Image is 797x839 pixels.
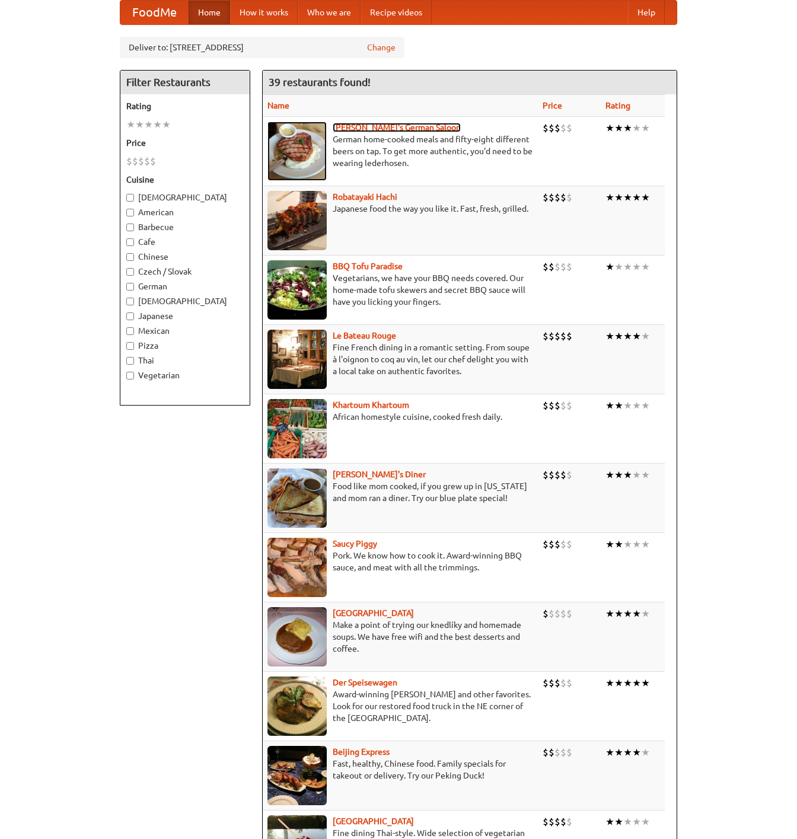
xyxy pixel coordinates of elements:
li: ★ [623,746,632,759]
li: ★ [641,260,650,273]
input: [DEMOGRAPHIC_DATA] [126,194,134,202]
li: $ [554,538,560,551]
li: ★ [632,122,641,135]
li: ★ [605,468,614,481]
li: $ [554,191,560,204]
li: ★ [623,468,632,481]
li: $ [566,607,572,620]
img: sallys.jpg [267,468,327,528]
li: ★ [605,191,614,204]
li: ★ [623,330,632,343]
li: ★ [605,538,614,551]
input: Mexican [126,327,134,335]
li: ★ [623,122,632,135]
input: Pizza [126,342,134,350]
li: $ [543,538,549,551]
li: ★ [605,330,614,343]
li: ★ [614,746,623,759]
b: Robatayaki Hachi [333,192,397,202]
a: Name [267,101,289,110]
label: [DEMOGRAPHIC_DATA] [126,192,244,203]
li: $ [138,155,144,168]
li: ★ [623,538,632,551]
li: $ [543,399,549,412]
li: ★ [632,399,641,412]
li: $ [566,260,572,273]
a: [PERSON_NAME]'s German Saloon [333,123,461,132]
li: ★ [641,122,650,135]
li: $ [554,260,560,273]
b: Le Bateau Rouge [333,331,396,340]
li: ★ [641,399,650,412]
a: Khartoum Khartoum [333,400,409,410]
li: $ [560,399,566,412]
li: $ [560,122,566,135]
li: $ [566,746,572,759]
li: ★ [135,118,144,131]
input: Barbecue [126,224,134,231]
li: ★ [614,538,623,551]
li: $ [554,399,560,412]
li: $ [560,538,566,551]
p: Vegetarians, we have your BBQ needs covered. Our home-made tofu skewers and secret BBQ sauce will... [267,272,533,308]
li: ★ [614,607,623,620]
li: $ [560,815,566,828]
label: [DEMOGRAPHIC_DATA] [126,295,244,307]
li: $ [549,399,554,412]
input: Czech / Slovak [126,268,134,276]
a: Change [367,42,396,53]
li: ★ [614,330,623,343]
li: ★ [632,191,641,204]
img: speisewagen.jpg [267,677,327,736]
label: Japanese [126,310,244,322]
li: ★ [632,607,641,620]
li: $ [549,330,554,343]
li: $ [549,122,554,135]
li: ★ [614,191,623,204]
img: tofuparadise.jpg [267,260,327,320]
li: $ [144,155,150,168]
input: Japanese [126,312,134,320]
label: Cafe [126,236,244,248]
li: ★ [614,122,623,135]
p: Fine French dining in a romantic setting. From soupe à l'oignon to coq au vin, let our chef delig... [267,342,533,377]
li: ★ [605,677,614,690]
label: Czech / Slovak [126,266,244,277]
h4: Filter Restaurants [120,71,250,94]
li: ★ [641,746,650,759]
label: Barbecue [126,221,244,233]
li: ★ [632,468,641,481]
li: $ [554,815,560,828]
a: Rating [605,101,630,110]
li: $ [543,260,549,273]
b: [GEOGRAPHIC_DATA] [333,608,414,618]
img: khartoum.jpg [267,399,327,458]
li: ★ [641,677,650,690]
li: $ [560,468,566,481]
li: $ [543,746,549,759]
li: $ [549,538,554,551]
li: $ [543,677,549,690]
li: $ [560,607,566,620]
li: $ [549,607,554,620]
a: BBQ Tofu Paradise [333,261,403,271]
img: beijing.jpg [267,746,327,805]
li: $ [126,155,132,168]
a: [GEOGRAPHIC_DATA] [333,816,414,826]
input: Vegetarian [126,372,134,379]
li: $ [560,330,566,343]
b: Der Speisewagen [333,678,397,687]
a: Who we are [298,1,361,24]
li: $ [150,155,156,168]
p: German home-cooked meals and fifty-eight different beers on tap. To get more authentic, you'd nee... [267,133,533,169]
li: ★ [623,677,632,690]
li: $ [554,122,560,135]
li: ★ [614,677,623,690]
li: ★ [623,815,632,828]
li: ★ [605,399,614,412]
label: American [126,206,244,218]
a: [PERSON_NAME]'s Diner [333,470,426,479]
li: ★ [641,191,650,204]
p: Award-winning [PERSON_NAME] and other favorites. Look for our restored food truck in the NE corne... [267,688,533,724]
